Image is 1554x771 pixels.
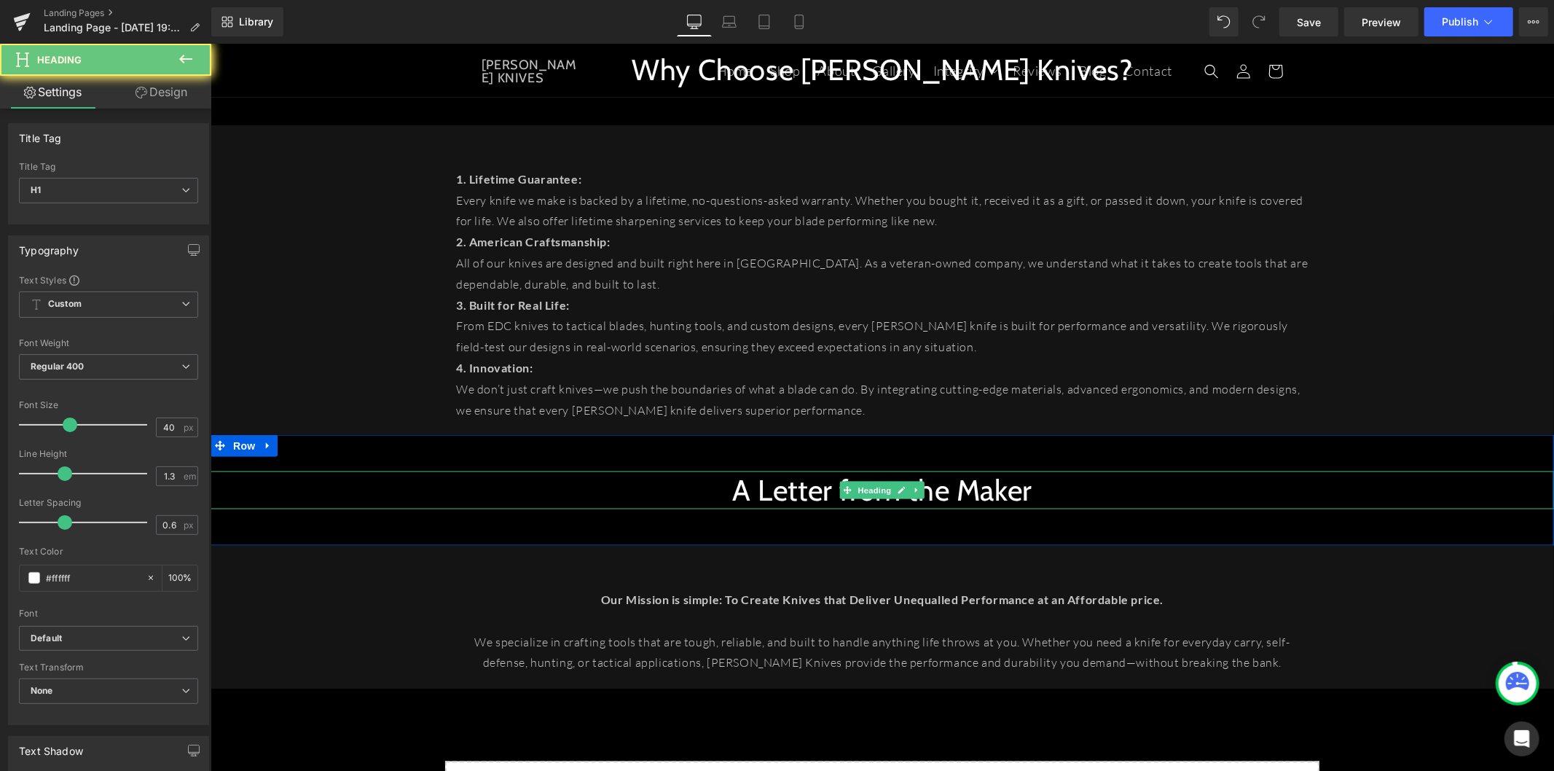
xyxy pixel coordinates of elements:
div: Font Weight [19,338,198,348]
span: em [184,471,196,481]
div: Text Color [19,547,198,557]
div: Text Transform [19,662,198,673]
span: Heading [645,438,684,455]
div: % [162,565,197,591]
a: Expand / Collapse [699,438,715,455]
p: Every knife we make is backed by a lifetime, no-questions-asked warranty. Whether you bought it, ... [246,146,1098,189]
b: Regular 400 [31,361,85,372]
button: Redo [1244,7,1274,36]
a: Design [109,76,214,109]
strong: 2. American Craftsmanship: [246,191,400,205]
a: Mobile [782,7,817,36]
div: Title Tag [19,162,198,172]
a: New Library [211,7,283,36]
button: Publish [1424,7,1513,36]
span: px [184,423,196,432]
span: Publish [1442,16,1478,28]
b: Custom [48,298,82,310]
div: Open Intercom Messenger [1504,721,1539,756]
div: Font Size [19,400,198,410]
p: We don’t just craft knives—we push the boundaries of what a blade can do. By integrating cutting-... [246,335,1098,377]
p: From EDC knives to tactical blades, hunting tools, and custom designs, every [PERSON_NAME] knife ... [246,272,1098,314]
input: Color [46,570,139,586]
span: Preview [1362,15,1401,30]
span: Library [239,15,273,28]
strong: 4. Innovation: [246,317,322,331]
strong: Our Mission is simple: To Create Knives that Deliver Unequalled Performance at an Affordable price. [391,549,953,563]
strong: 3. Built for Real Life: [246,254,359,268]
span: Heading [37,54,82,66]
a: Desktop [677,7,712,36]
div: Typography [19,236,79,257]
i: Default [31,633,62,645]
p: All of our knives are designed and built right here in [GEOGRAPHIC_DATA]. As a veteran-owned comp... [246,209,1098,251]
a: Landing Pages [44,7,211,19]
a: Preview [1344,7,1418,36]
a: Tablet [747,7,782,36]
span: Save [1297,15,1321,30]
strong: 1. Lifetime Guarantee: [246,128,371,142]
div: Line Height [19,449,198,459]
div: Text Styles [19,274,198,286]
button: Undo [1209,7,1239,36]
span: Row [19,391,48,413]
p: We specialize in crafting tools that are tough, reliable, and built to handle anything life throw... [246,588,1098,630]
span: px [184,520,196,530]
div: Title Tag [19,124,62,144]
a: Expand / Collapse [48,391,67,413]
div: Letter Spacing [19,498,198,508]
div: Font [19,608,198,619]
a: Laptop [712,7,747,36]
b: None [31,685,53,696]
b: H1 [31,184,41,195]
div: Text Shadow [19,737,83,757]
span: Landing Page - [DATE] 19:58:08 [44,22,184,34]
button: More [1519,7,1548,36]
